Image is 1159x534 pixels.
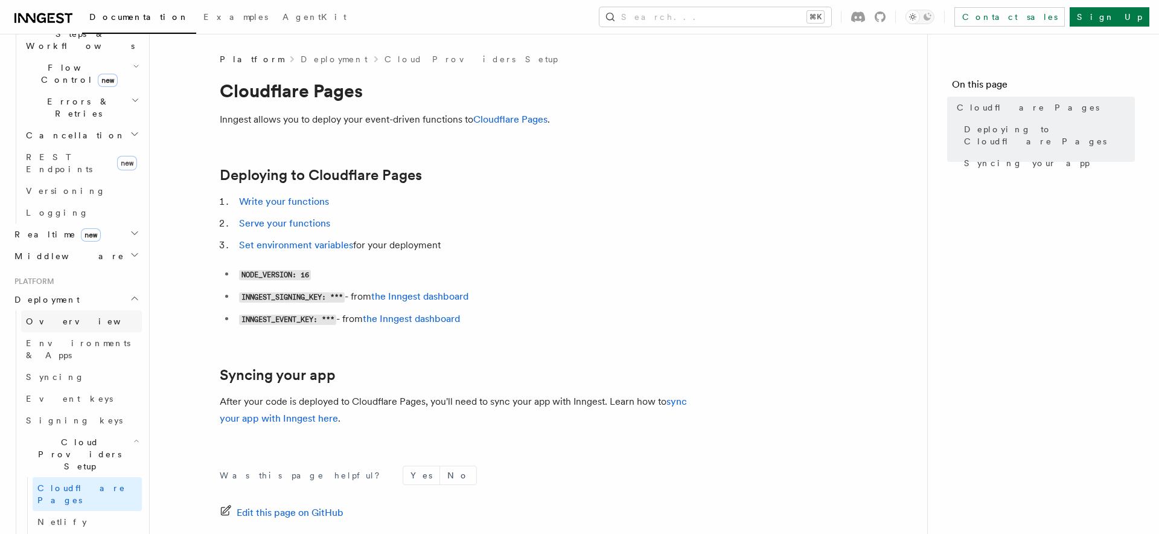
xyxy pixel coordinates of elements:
[239,196,329,207] a: Write your functions
[220,167,422,184] a: Deploying to Cloudflare Pages
[239,239,353,251] a: Set environment variables
[275,4,354,33] a: AgentKit
[33,511,142,533] a: Netlify
[10,245,142,267] button: Middleware
[37,517,87,527] span: Netlify
[10,294,80,306] span: Deployment
[26,372,85,382] span: Syncing
[21,23,142,57] button: Steps & Workflows
[959,118,1135,152] a: Deploying to Cloudflare Pages
[21,310,142,332] a: Overview
[26,416,123,425] span: Signing keys
[203,12,268,22] span: Examples
[21,410,142,431] a: Signing keys
[403,466,439,484] button: Yes
[33,477,142,511] a: Cloudflare Pages
[21,180,142,202] a: Versioning
[220,393,703,427] p: After your code is deployed to Cloudflare Pages, you'll need to sync your app with Inngest. Learn...
[235,237,703,254] li: for your deployment
[473,114,548,125] a: Cloudflare Pages
[237,504,343,521] span: Edit this page on GitHub
[21,129,126,141] span: Cancellation
[952,97,1135,118] a: Cloudflare Pages
[957,101,1099,114] span: Cloudflare Pages
[964,157,1090,169] span: Syncing your app
[26,152,92,174] span: REST Endpoints
[220,53,284,65] span: Platform
[599,7,831,27] button: Search...⌘K
[10,277,54,286] span: Platform
[1070,7,1149,27] a: Sign Up
[21,436,133,472] span: Cloud Providers Setup
[89,12,189,22] span: Documentation
[10,224,142,245] button: Realtimenew
[10,289,142,310] button: Deployment
[10,250,124,262] span: Middleware
[21,62,133,86] span: Flow Control
[220,80,703,101] h1: Cloudflare Pages
[235,310,703,328] li: - from
[98,74,118,87] span: new
[239,217,330,229] a: Serve your functions
[952,77,1135,97] h4: On this page
[964,123,1135,147] span: Deploying to Cloudflare Pages
[21,388,142,410] a: Event keys
[959,152,1135,174] a: Syncing your app
[81,228,101,242] span: new
[239,315,336,325] code: INNGEST_EVENT_KEY: ***
[21,57,142,91] button: Flow Controlnew
[21,202,142,224] a: Logging
[26,186,106,196] span: Versioning
[21,95,131,120] span: Errors & Retries
[440,466,476,484] button: No
[21,431,142,477] button: Cloud Providers Setup
[26,208,89,217] span: Logging
[117,156,137,170] span: new
[21,91,142,124] button: Errors & Retries
[239,270,311,280] code: NODE_VERSION: 16
[21,124,142,146] button: Cancellation
[21,146,142,180] a: REST Endpointsnew
[235,288,703,306] li: - from
[220,111,703,128] p: Inngest allows you to deploy your event-driven functions to .
[239,292,345,303] code: INNGEST_SIGNING_KEY: ***
[283,12,346,22] span: AgentKit
[905,10,934,24] button: Toggle dark mode
[21,28,135,52] span: Steps & Workflows
[385,53,558,65] a: Cloud Providers Setup
[954,7,1065,27] a: Contact sales
[220,367,336,384] a: Syncing your app
[21,332,142,366] a: Environments & Apps
[10,1,142,224] div: Inngest Functions
[26,317,150,326] span: Overview
[26,394,113,404] span: Event keys
[807,11,824,23] kbd: ⌘K
[220,469,388,481] p: Was this page helpful?
[10,228,101,240] span: Realtime
[301,53,368,65] a: Deployment
[363,313,460,324] a: the Inngest dashboard
[220,504,343,521] a: Edit this page on GitHub
[21,366,142,388] a: Syncing
[37,483,126,505] span: Cloudflare Pages
[82,4,196,34] a: Documentation
[196,4,275,33] a: Examples
[26,338,130,360] span: Environments & Apps
[371,291,468,302] a: the Inngest dashboard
